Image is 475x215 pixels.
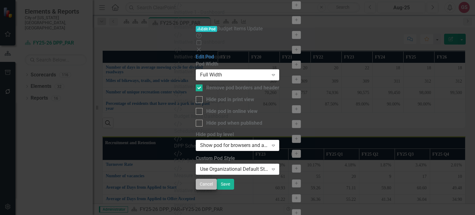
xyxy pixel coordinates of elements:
span: Budget Items Update [217,26,263,32]
label: Custom Pod Style [196,155,279,162]
a: Edit Pod [196,54,214,60]
div: Remove pod borders and header [206,84,279,92]
div: Hide pod in online view [206,108,258,115]
div: Use Organizational Default Style ([US_STATE][GEOGRAPHIC_DATA] Styling) [200,166,268,173]
div: Show pod for browsers and above [200,142,268,149]
div: Hide pod in print view [206,96,254,103]
span: Edit Pod [196,26,217,32]
div: Full Width [200,71,268,79]
button: Cancel [196,179,217,190]
button: Save [217,179,234,190]
div: Hide pod when published [206,120,262,127]
label: Hide pod by level [196,131,279,138]
label: Pod Width [196,61,279,68]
